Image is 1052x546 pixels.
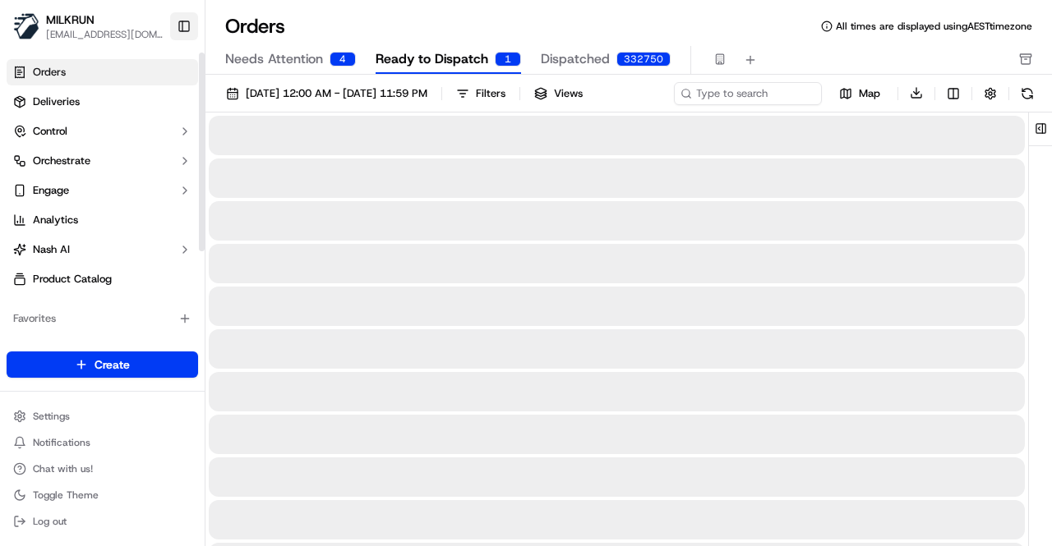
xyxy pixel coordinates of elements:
button: MILKRUNMILKRUN[EMAIL_ADDRESS][DOMAIN_NAME] [7,7,170,46]
h1: Orders [225,13,285,39]
span: Views [554,86,583,101]
button: Refresh [1016,82,1039,105]
span: Analytics [33,213,78,227]
button: Nash AI [7,236,198,263]
a: Analytics [7,207,198,233]
img: MILKRUN [13,13,39,39]
input: Type to search [674,82,822,105]
span: Toggle Theme [33,489,99,502]
span: Map [859,86,880,101]
span: Engage [33,183,69,198]
button: Control [7,118,198,145]
button: Orchestrate [7,148,198,174]
span: Control [33,124,67,139]
span: Settings [33,410,70,423]
span: Deliveries [33,94,80,109]
button: Toggle Theme [7,484,198,507]
span: Product Catalog [33,272,112,287]
span: Orchestrate [33,154,90,168]
span: Orders [33,65,66,80]
a: Product Catalog [7,266,198,292]
button: Engage [7,177,198,204]
div: 332750 [616,52,671,67]
span: Dispatched [541,49,610,69]
button: MILKRUN [46,11,95,28]
button: Chat with us! [7,457,198,480]
span: Notifications [33,436,90,449]
span: Ready to Dispatch [376,49,488,69]
a: Orders [7,59,198,85]
span: Nash AI [33,242,70,257]
button: Filters [449,82,513,105]
button: [EMAIL_ADDRESS][DOMAIN_NAME] [46,28,164,41]
span: Chat with us! [33,462,93,475]
span: All times are displayed using AEST timezone [836,20,1032,33]
div: Favorites [7,305,198,332]
div: 1 [495,52,521,67]
div: 4 [330,52,356,67]
button: Views [527,82,590,105]
span: Log out [33,515,67,528]
div: Filters [476,86,505,101]
span: [DATE] 12:00 AM - [DATE] 11:59 PM [246,86,427,101]
button: Settings [7,405,198,428]
span: Needs Attention [225,49,323,69]
button: [DATE] 12:00 AM - [DATE] 11:59 PM [219,82,435,105]
button: Log out [7,510,198,533]
a: Deliveries [7,89,198,115]
button: Notifications [7,431,198,454]
button: Create [7,351,198,378]
span: Create [95,356,130,373]
button: Map [828,84,891,103]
